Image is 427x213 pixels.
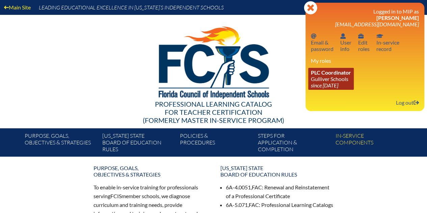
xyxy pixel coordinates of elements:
[311,33,316,39] svg: Email password
[226,201,334,209] li: 6A-5.071, : Professional Learning Catalogs
[333,131,410,157] a: In-servicecomponents
[338,31,354,53] a: User infoUserinfo
[249,202,259,208] span: FAC
[335,21,419,27] span: [EMAIL_ADDRESS][DOMAIN_NAME]
[144,15,283,107] img: FCISlogo221.eps
[311,82,338,88] i: since [DATE]
[358,33,364,39] svg: User info
[374,31,402,53] a: In-service recordIn-servicerecord
[110,193,122,199] span: FCIS
[311,8,419,27] h3: Logged in to MIP as
[165,108,262,116] span: for Teacher Certification
[89,162,211,180] a: Purpose, goals,objectives & strategies
[376,15,419,21] span: [PERSON_NAME]
[355,31,372,53] a: User infoEditroles
[22,131,99,157] a: Purpose, goals,objectives & strategies
[311,57,419,64] h3: My roles
[304,1,317,15] svg: Close
[308,31,336,53] a: Email passwordEmail &password
[216,162,338,180] a: [US_STATE] StateBoard of Education rules
[308,68,354,90] a: PLC Coordinator Gulliver Schools since [DATE]
[252,184,262,190] span: FAC
[177,131,255,157] a: Policies &Procedures
[226,183,334,201] li: 6A-4.0051, : Renewal and Reinstatement of a Professional Certificate
[100,131,177,157] a: [US_STATE] StateBoard of Education rules
[311,69,351,76] span: PLC Coordinator
[340,33,346,39] svg: User info
[393,98,422,107] a: Log outLog out
[376,33,383,39] svg: In-service record
[1,3,33,12] a: Main Site
[413,100,419,105] svg: Log out
[19,100,408,124] div: Professional Learning Catalog (formerly Master In-service Program)
[255,131,333,157] a: Steps forapplication & completion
